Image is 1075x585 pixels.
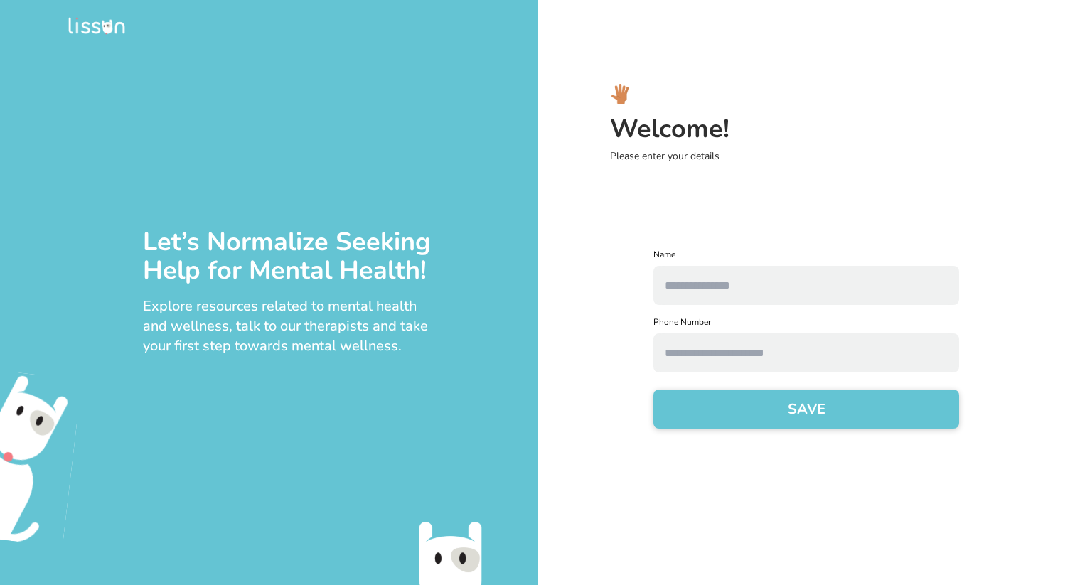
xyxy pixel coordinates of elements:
[653,390,959,429] button: SAVE
[401,520,500,585] img: emo-bottom.svg
[610,149,1075,163] p: Please enter your details
[653,249,959,260] label: Name
[610,84,630,104] img: hi_logo.svg
[610,115,1075,144] h3: Welcome!
[653,316,959,328] label: Phone Number
[143,228,441,285] div: Let’s Normalize Seeking Help for Mental Health!
[143,296,441,356] div: Explore resources related to mental health and wellness, talk to our therapists and take your fir...
[68,17,125,35] img: logo.png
